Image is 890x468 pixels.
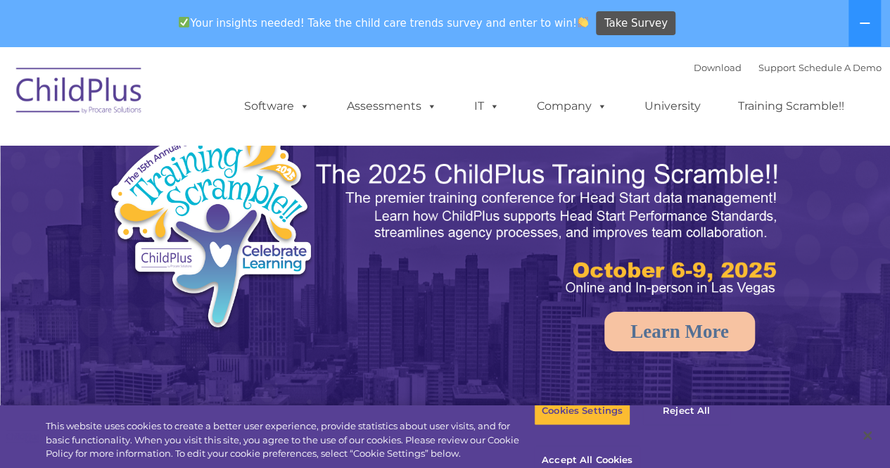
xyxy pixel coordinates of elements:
[799,62,882,73] a: Schedule A Demo
[630,92,715,120] a: University
[852,420,883,451] button: Close
[196,151,255,161] span: Phone number
[596,11,675,36] a: Take Survey
[534,396,630,426] button: Cookies Settings
[724,92,858,120] a: Training Scramble!!
[578,17,588,27] img: 👏
[230,92,324,120] a: Software
[604,11,668,36] span: Take Survey
[9,58,150,128] img: ChildPlus by Procare Solutions
[46,419,534,461] div: This website uses cookies to create a better user experience, provide statistics about user visit...
[460,92,514,120] a: IT
[694,62,742,73] a: Download
[604,312,755,351] a: Learn More
[523,92,621,120] a: Company
[173,9,595,37] span: Your insights needed! Take the child care trends survey and enter to win!
[694,62,882,73] font: |
[642,396,730,426] button: Reject All
[758,62,796,73] a: Support
[333,92,451,120] a: Assessments
[196,93,239,103] span: Last name
[179,17,189,27] img: ✅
